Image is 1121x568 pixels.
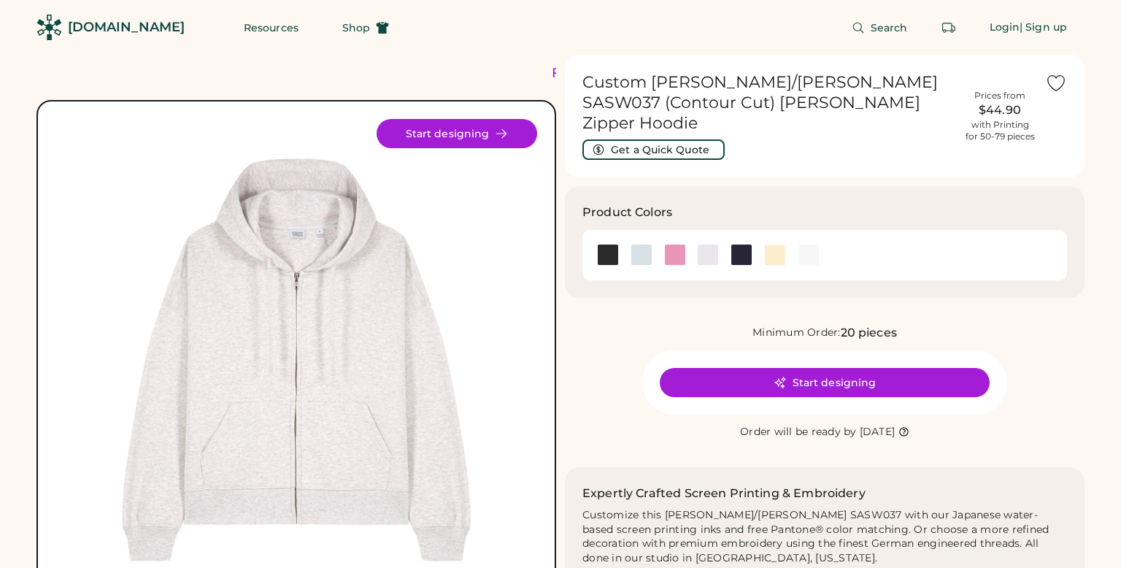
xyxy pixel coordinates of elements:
div: French Navy [731,245,752,266]
div: | Sign up [1020,20,1067,35]
div: 20 pieces [841,324,897,342]
div: $44.90 [963,101,1036,119]
h2: Expertly Crafted Screen Printing & Embroidery [582,485,866,502]
img: Blue Ice Swatch Image [631,245,652,266]
img: Rendered Logo - Screens [36,15,62,40]
img: Cool Heather Grey Swatch Image [697,245,719,266]
button: Resources [226,13,316,42]
div: Customize this [PERSON_NAME]/[PERSON_NAME] SASW037 with our Japanese water-based screen printing ... [582,508,1067,567]
div: White [798,245,820,266]
button: Search [834,13,925,42]
div: FREE SHIPPING [552,64,677,83]
img: French Navy Swatch Image [731,245,752,266]
button: Start designing [660,368,990,397]
div: Order will be ready by [740,425,857,440]
img: White Swatch Image [798,245,820,266]
button: Get a Quick Quote [582,139,725,160]
button: Retrieve an order [934,13,963,42]
span: Shop [342,23,370,33]
div: Minimum Order: [752,326,841,340]
div: [DATE] [860,425,895,440]
h3: Product Colors [582,204,672,221]
span: Search [871,23,908,33]
div: with Printing for 50-79 pieces [966,119,1035,142]
div: Prices from [974,90,1025,101]
div: Blue Ice [631,245,652,266]
div: Cool Heather Grey [697,245,719,266]
img: Black Swatch Image [597,245,619,266]
div: Natural Raw [764,245,786,266]
button: Start designing [377,119,537,148]
h1: Custom [PERSON_NAME]/[PERSON_NAME] SASW037 (Contour Cut) [PERSON_NAME] Zipper Hoodie [582,72,955,134]
div: Bubble Pink [664,245,686,266]
button: Shop [325,13,407,42]
div: [DOMAIN_NAME] [68,18,185,37]
div: Login [990,20,1020,35]
div: Black [597,245,619,266]
img: Bubble Pink Swatch Image [664,245,686,266]
img: Natural Raw Swatch Image [764,245,786,266]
